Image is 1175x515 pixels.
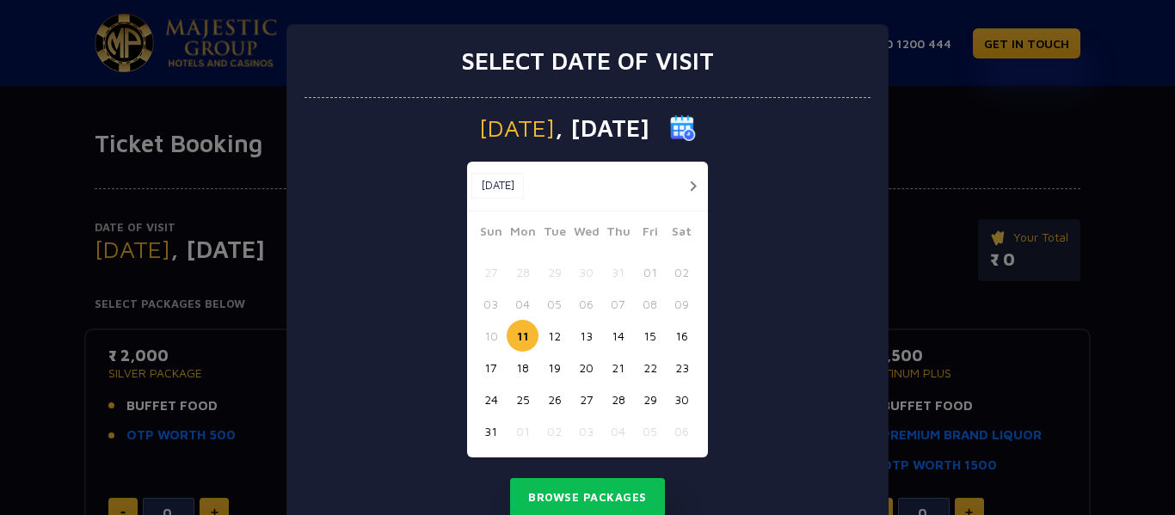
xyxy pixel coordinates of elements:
button: 28 [507,256,538,288]
button: 30 [570,256,602,288]
img: calender icon [670,115,696,141]
span: Mon [507,222,538,246]
span: Wed [570,222,602,246]
button: 17 [475,352,507,383]
button: 16 [666,320,698,352]
button: 28 [602,383,634,415]
button: 01 [507,415,538,447]
button: 21 [602,352,634,383]
button: 26 [538,383,570,415]
button: 22 [634,352,666,383]
button: 23 [666,352,698,383]
span: Sat [666,222,698,246]
button: 27 [570,383,602,415]
button: 19 [538,352,570,383]
button: 03 [475,288,507,320]
button: 24 [475,383,507,415]
button: 29 [538,256,570,288]
button: 05 [634,415,666,447]
button: 06 [666,415,698,447]
button: 29 [634,383,666,415]
button: 05 [538,288,570,320]
button: 06 [570,288,602,320]
button: 04 [602,415,634,447]
button: 10 [475,320,507,352]
button: 01 [634,256,666,288]
span: [DATE] [479,116,555,140]
button: 08 [634,288,666,320]
button: 30 [666,383,698,415]
span: Fri [634,222,666,246]
button: 11 [507,320,538,352]
button: 20 [570,352,602,383]
button: 09 [666,288,698,320]
button: 04 [507,288,538,320]
h3: Select date of visit [461,46,714,76]
button: 02 [538,415,570,447]
span: Sun [475,222,507,246]
span: , [DATE] [555,116,649,140]
button: 12 [538,320,570,352]
button: 27 [475,256,507,288]
button: 03 [570,415,602,447]
span: Thu [602,222,634,246]
button: 02 [666,256,698,288]
button: 14 [602,320,634,352]
button: 31 [602,256,634,288]
button: 18 [507,352,538,383]
span: Tue [538,222,570,246]
button: 31 [475,415,507,447]
button: 15 [634,320,666,352]
button: [DATE] [471,173,524,199]
button: 13 [570,320,602,352]
button: 07 [602,288,634,320]
button: 25 [507,383,538,415]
